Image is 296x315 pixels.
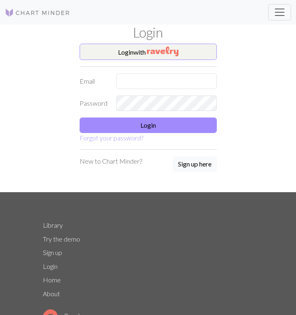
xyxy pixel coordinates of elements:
button: Toggle navigation [268,4,291,20]
img: Ravelry [147,47,178,56]
a: Try the demo [43,235,80,243]
p: New to Chart Minder? [80,156,142,166]
button: Sign up here [173,156,217,172]
button: Login [80,118,217,133]
a: Forgot your password? [80,134,143,142]
button: Loginwith [80,44,217,60]
label: Email [75,73,111,89]
a: Login [43,262,58,270]
img: Logo [5,8,70,18]
label: Password [75,95,111,111]
a: Home [43,276,61,284]
a: About [43,290,60,297]
a: Sign up [43,248,62,256]
h1: Login [38,24,258,40]
a: Library [43,221,63,229]
a: Sign up here [173,156,217,173]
